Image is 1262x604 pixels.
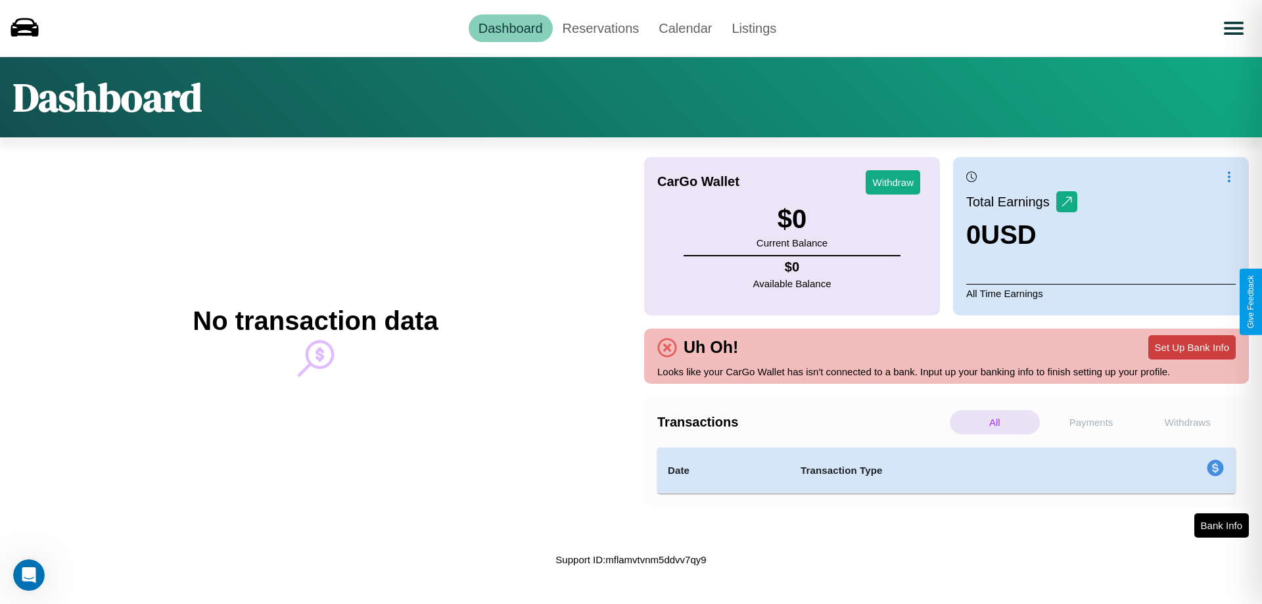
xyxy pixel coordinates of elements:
[13,559,45,591] iframe: Intercom live chat
[657,363,1236,381] p: Looks like your CarGo Wallet has isn't connected to a bank. Input up your banking info to finish ...
[555,551,706,569] p: Support ID: mflamvtvnm5ddvv7qy9
[649,14,722,42] a: Calendar
[753,260,831,275] h4: $ 0
[801,463,1099,478] h4: Transaction Type
[657,174,739,189] h4: CarGo Wallet
[193,306,438,336] h2: No transaction data
[1148,335,1236,360] button: Set Up Bank Info
[757,234,828,252] p: Current Balance
[757,204,828,234] h3: $ 0
[1046,410,1136,434] p: Payments
[657,448,1236,494] table: simple table
[1215,10,1252,47] button: Open menu
[866,170,920,195] button: Withdraw
[13,70,202,124] h1: Dashboard
[966,220,1077,250] h3: 0 USD
[1194,513,1249,538] button: Bank Info
[657,415,947,430] h4: Transactions
[677,338,745,357] h4: Uh Oh!
[1142,410,1232,434] p: Withdraws
[1246,275,1255,329] div: Give Feedback
[950,410,1040,434] p: All
[668,463,780,478] h4: Date
[553,14,649,42] a: Reservations
[722,14,786,42] a: Listings
[469,14,553,42] a: Dashboard
[966,284,1236,302] p: All Time Earnings
[966,190,1056,214] p: Total Earnings
[753,275,831,292] p: Available Balance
